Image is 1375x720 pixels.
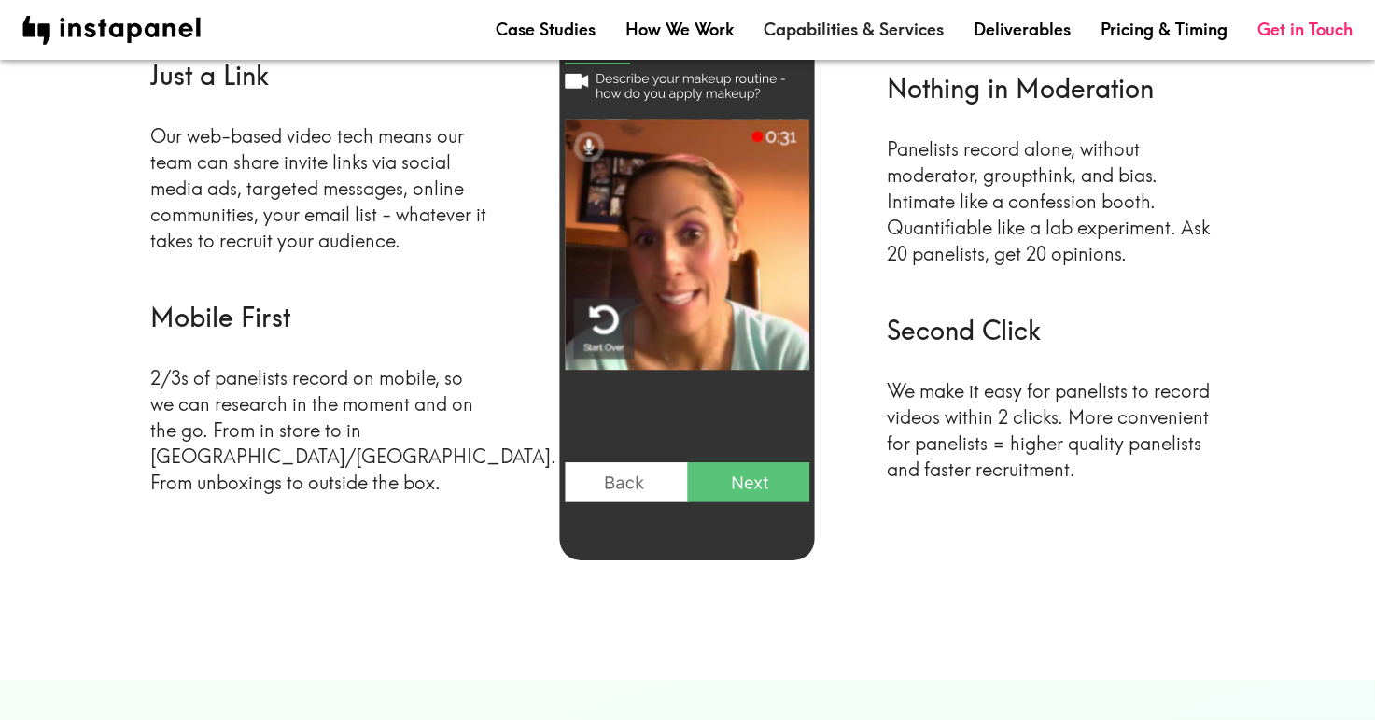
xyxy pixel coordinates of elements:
[764,18,944,41] a: Capabilities & Services
[22,16,201,45] img: instapanel
[496,18,596,41] a: Case Studies
[150,123,489,254] p: Our web-based video tech means our team can share invite links via social media ads, targeted mes...
[887,312,1226,348] h6: Second Click
[150,57,489,93] h6: Just a Link
[1257,18,1353,41] a: Get in Touch
[887,70,1226,106] h6: Nothing in Moderation
[1101,18,1228,41] a: Pricing & Timing
[974,18,1071,41] a: Deliverables
[150,299,489,335] h6: Mobile First
[887,378,1226,483] p: We make it easy for panelists to record videos within 2 clicks. More convenient for panelists = h...
[150,365,489,496] p: 2/3s of panelists record on mobile, so we can research in the moment and on the go. From in store...
[559,7,815,560] img: phone
[887,136,1226,267] p: Panelists record alone, without moderator, groupthink, and bias. Intimate like a confession booth...
[625,18,734,41] a: How We Work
